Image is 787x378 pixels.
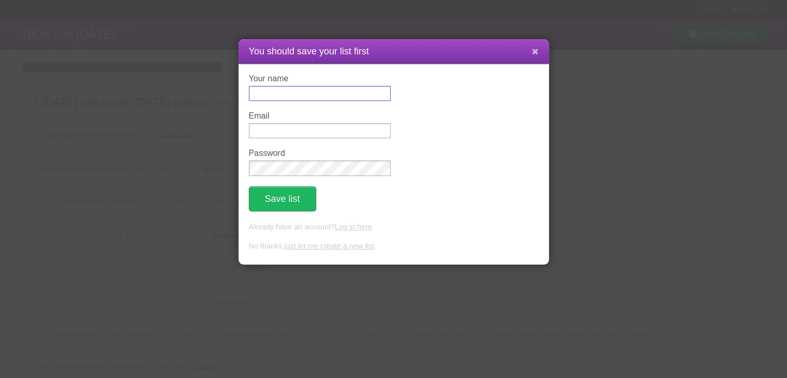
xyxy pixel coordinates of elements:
label: Password [249,149,391,158]
p: No thanks, . [249,241,539,252]
a: Log in here [335,223,372,231]
p: Already have an account? . [249,222,539,233]
label: Email [249,111,391,121]
button: Save list [249,186,316,211]
h1: You should save your list first [249,45,539,59]
a: just let me create a new list [284,242,374,250]
label: Your name [249,74,391,83]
